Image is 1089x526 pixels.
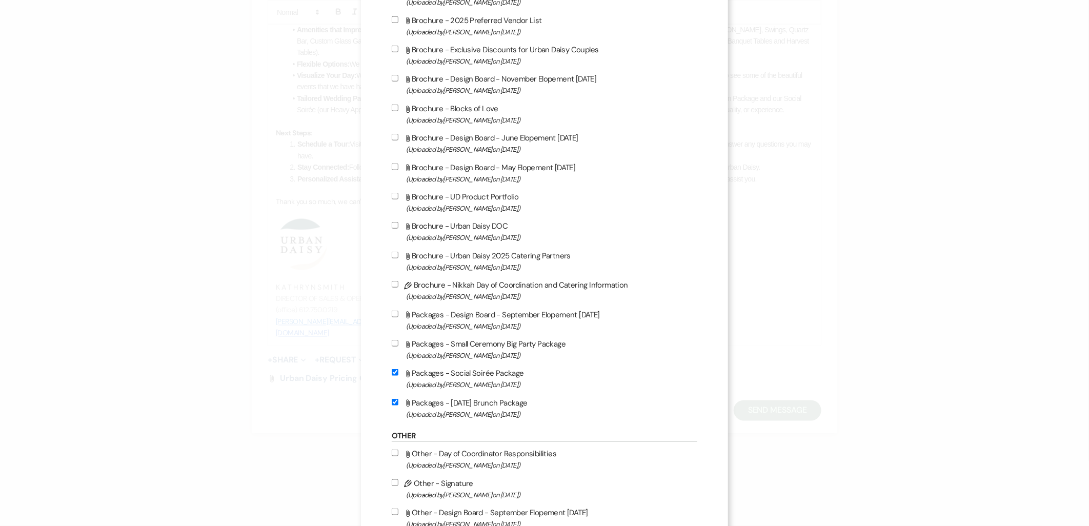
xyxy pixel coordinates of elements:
input: Packages - [DATE] Brunch Package(Uploaded by[PERSON_NAME]on [DATE]) [392,399,398,406]
input: Other - Signature(Uploaded by[PERSON_NAME]on [DATE]) [392,479,398,486]
label: Packages - Design Board - September Elopement [DATE] [392,308,698,332]
label: Brochure - Design Board - June Elopement [DATE] [392,131,698,155]
span: (Uploaded by [PERSON_NAME] on [DATE] ) [406,203,698,214]
label: Brochure - Exclusive Discounts for Urban Daisy Couples [392,43,698,67]
label: Packages - [DATE] Brunch Package [392,396,698,420]
input: Brochure - 2025 Preferred Vendor List(Uploaded by[PERSON_NAME]on [DATE]) [392,16,398,23]
input: Brochure - Design Board - May Elopement [DATE](Uploaded by[PERSON_NAME]on [DATE]) [392,164,398,170]
span: (Uploaded by [PERSON_NAME] on [DATE] ) [406,261,698,273]
label: Brochure - 2025 Preferred Vendor List [392,14,698,38]
input: Brochure - Blocks of Love(Uploaded by[PERSON_NAME]on [DATE]) [392,105,398,111]
label: Brochure - Urban Daisy DOC [392,219,698,244]
label: Brochure - Design Board - November Elopement [DATE] [392,72,698,96]
span: (Uploaded by [PERSON_NAME] on [DATE] ) [406,350,698,361]
input: Packages - Social Soirée Package(Uploaded by[PERSON_NAME]on [DATE]) [392,369,398,376]
span: (Uploaded by [PERSON_NAME] on [DATE] ) [406,144,698,155]
span: (Uploaded by [PERSON_NAME] on [DATE] ) [406,409,698,420]
span: (Uploaded by [PERSON_NAME] on [DATE] ) [406,173,698,185]
input: Brochure - Urban Daisy 2025 Catering Partners(Uploaded by[PERSON_NAME]on [DATE]) [392,252,398,258]
span: (Uploaded by [PERSON_NAME] on [DATE] ) [406,320,698,332]
label: Other - Day of Coordinator Responsibilities [392,447,698,471]
label: Packages - Social Soirée Package [392,367,698,391]
h6: Other [392,431,698,442]
input: Brochure - Design Board - November Elopement [DATE](Uploaded by[PERSON_NAME]on [DATE]) [392,75,398,82]
span: (Uploaded by [PERSON_NAME] on [DATE] ) [406,489,698,501]
span: (Uploaded by [PERSON_NAME] on [DATE] ) [406,232,698,244]
input: Brochure - Exclusive Discounts for Urban Daisy Couples(Uploaded by[PERSON_NAME]on [DATE]) [392,46,398,52]
span: (Uploaded by [PERSON_NAME] on [DATE] ) [406,459,698,471]
input: Packages - Design Board - September Elopement [DATE](Uploaded by[PERSON_NAME]on [DATE]) [392,311,398,317]
span: (Uploaded by [PERSON_NAME] on [DATE] ) [406,85,698,96]
input: Brochure - Design Board - June Elopement [DATE](Uploaded by[PERSON_NAME]on [DATE]) [392,134,398,140]
label: Other - Signature [392,477,698,501]
span: (Uploaded by [PERSON_NAME] on [DATE] ) [406,114,698,126]
span: (Uploaded by [PERSON_NAME] on [DATE] ) [406,26,698,38]
input: Other - Design Board - September Elopement [DATE](Uploaded by[PERSON_NAME]on [DATE]) [392,509,398,515]
label: Brochure - Urban Daisy 2025 Catering Partners [392,249,698,273]
span: (Uploaded by [PERSON_NAME] on [DATE] ) [406,291,698,302]
input: Other - Day of Coordinator Responsibilities(Uploaded by[PERSON_NAME]on [DATE]) [392,450,398,456]
input: Brochure - Urban Daisy DOC(Uploaded by[PERSON_NAME]on [DATE]) [392,222,398,229]
label: Brochure - Design Board - May Elopement [DATE] [392,161,698,185]
label: Brochure - Blocks of Love [392,102,698,126]
span: (Uploaded by [PERSON_NAME] on [DATE] ) [406,55,698,67]
span: (Uploaded by [PERSON_NAME] on [DATE] ) [406,379,698,391]
label: Packages - Small Ceremony Big Party Package [392,337,698,361]
input: Brochure - Nikkah Day of Coordination and Catering Information(Uploaded by[PERSON_NAME]on [DATE]) [392,281,398,288]
label: Brochure - UD Product Portfolio [392,190,698,214]
label: Brochure - Nikkah Day of Coordination and Catering Information [392,278,698,302]
input: Brochure - UD Product Portfolio(Uploaded by[PERSON_NAME]on [DATE]) [392,193,398,199]
input: Packages - Small Ceremony Big Party Package(Uploaded by[PERSON_NAME]on [DATE]) [392,340,398,347]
